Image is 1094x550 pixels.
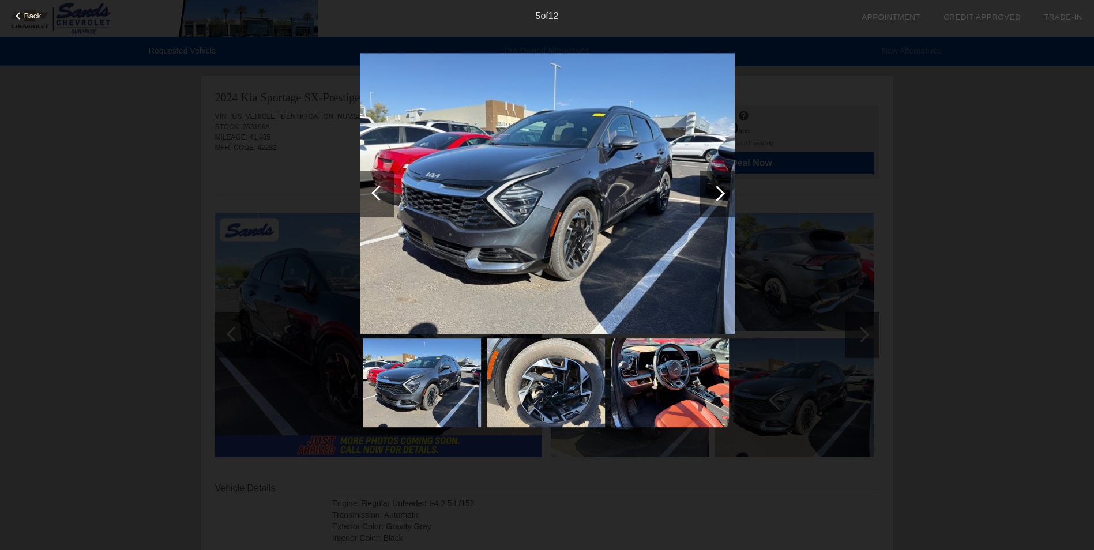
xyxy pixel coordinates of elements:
[24,12,42,20] span: Back
[535,11,540,21] span: 5
[943,13,1021,21] a: Credit Approved
[360,53,735,334] img: image.aspx
[611,338,729,427] img: image.aspx
[363,338,481,427] img: image.aspx
[1044,13,1082,21] a: Trade-In
[487,338,605,427] img: image.aspx
[862,13,920,21] a: Appointment
[548,11,559,21] span: 12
